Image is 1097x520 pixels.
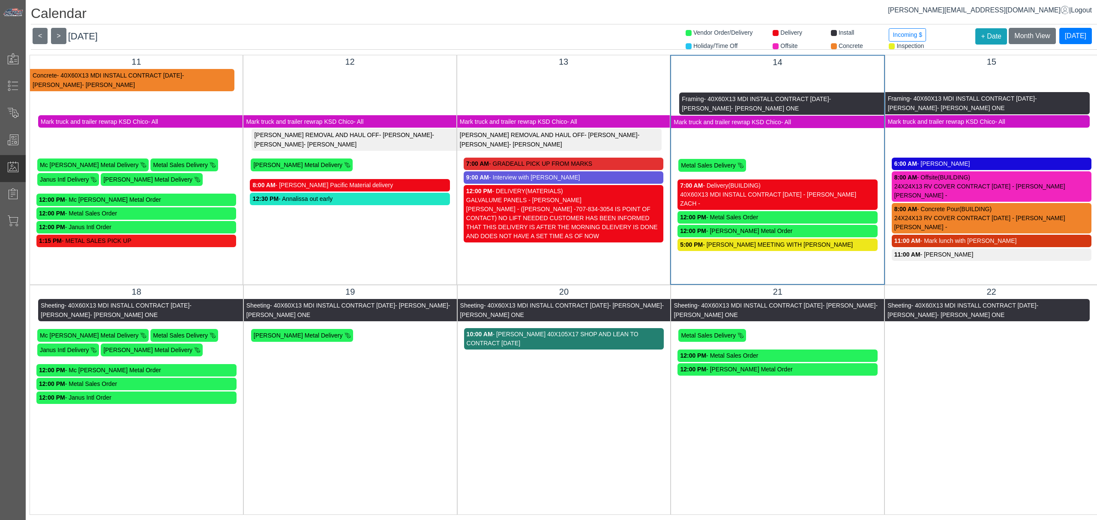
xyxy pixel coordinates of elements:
[584,131,638,138] span: - [PERSON_NAME]
[39,210,65,217] strong: 12:00 PM
[780,42,797,49] span: Offsite
[682,96,704,102] span: Framing
[680,214,706,221] strong: 12:00 PM
[39,209,234,218] div: - Metal Sales Order
[467,330,662,348] div: - [PERSON_NAME] 40X105X17 SHOP AND LEAN TO CONTRACT [DATE]
[466,205,661,241] div: [PERSON_NAME] - ([PERSON_NAME] -707-834-3054 IS POINT OF CONTACT) NO LIFT NEEDED CUSTOMER HAS BEE...
[103,347,192,353] span: [PERSON_NAME] Metal Delivery
[894,182,1089,191] div: 24X24X13 RV COVER CONTRACT [DATE] - [PERSON_NAME]
[246,302,450,318] span: - [PERSON_NAME] ONE
[354,118,363,125] span: - All
[3,8,24,17] img: Metals Direct Inc Logo
[888,6,1069,14] a: [PERSON_NAME][EMAIL_ADDRESS][DOMAIN_NAME]
[1059,28,1092,44] button: [DATE]
[246,118,354,125] span: Mark truck and trailer rewrap KSD Chico
[680,352,706,359] strong: 12:00 PM
[894,159,1089,168] div: - [PERSON_NAME]
[39,393,234,402] div: - Janus Intl Order
[937,105,1005,111] span: - [PERSON_NAME] ONE
[888,5,1092,15] div: |
[36,55,236,68] div: 11
[781,118,791,125] span: - All
[379,131,432,138] span: - [PERSON_NAME]
[460,131,640,148] span: - [PERSON_NAME]
[40,161,138,168] span: Mc [PERSON_NAME] Metal Delivery
[680,366,706,373] strong: 12:00 PM
[1009,28,1055,44] button: Month View
[39,394,65,401] strong: 12:00 PM
[894,250,1089,259] div: - [PERSON_NAME]
[39,236,234,245] div: - METAL SALES PICK UP
[254,332,343,339] span: [PERSON_NAME] Metal Delivery
[39,367,65,374] strong: 12:00 PM
[887,302,1038,318] span: - [PERSON_NAME]
[254,131,434,148] span: - [PERSON_NAME]
[567,118,577,125] span: - All
[680,351,875,360] div: - Metal Sales Order
[680,240,875,249] div: - [PERSON_NAME] MEETING WITH [PERSON_NAME]
[680,181,875,190] div: - Delivery
[246,302,270,309] span: Sheeting
[252,181,447,190] div: - [PERSON_NAME] Pacific Material delivery
[682,96,831,112] span: - [PERSON_NAME]
[460,118,567,125] span: Mark truck and trailer rewrap KSD Chico
[894,251,920,258] strong: 11:00 AM
[680,190,875,199] div: 40X60X13 MDI INSTALL CONTRACT [DATE] - [PERSON_NAME]
[888,95,910,102] span: Framing
[460,302,484,309] span: Sheeting
[466,196,661,205] div: GALVALUME PANELS - [PERSON_NAME]
[304,141,357,148] span: - [PERSON_NAME]
[33,72,57,79] span: Concrete
[728,182,761,189] span: (BUILDING)
[466,159,661,168] div: - GRADEALL PICK UP FROM MARKS
[64,302,189,309] span: - 40X60X13 MDI INSTALL CONTRACT [DATE]
[894,237,920,244] strong: 11:00 AM
[680,241,703,248] strong: 5:00 PM
[39,380,234,389] div: - Metal Sales Order
[894,174,917,181] strong: 8:00 AM
[693,42,737,49] span: Holiday/Time Off
[937,311,1004,318] span: - [PERSON_NAME] ONE
[839,42,863,49] span: Concrete
[39,223,234,232] div: - Janus Intl Order
[33,72,184,88] span: - [PERSON_NAME]
[39,237,62,244] strong: 1:15 PM
[780,29,802,36] span: Delivery
[896,42,924,49] span: Inspection
[250,55,450,68] div: 12
[252,195,279,202] strong: 12:30 PM
[680,227,875,236] div: - [PERSON_NAME] Metal Order
[40,332,138,339] span: Mc [PERSON_NAME] Metal Delivery
[250,285,450,298] div: 19
[680,182,703,189] strong: 7:00 AM
[731,105,799,112] span: - [PERSON_NAME] ONE
[680,365,875,374] div: - [PERSON_NAME] Metal Order
[252,194,447,203] div: - Annalissa out early
[892,55,1091,68] div: 15
[466,188,492,194] strong: 12:00 PM
[894,214,1089,223] div: 24X24X13 RV COVER CONTRACT [DATE] - [PERSON_NAME]
[693,29,753,36] span: Vendor Order/Delivery
[894,223,1089,232] div: [PERSON_NAME] -
[39,380,65,387] strong: 12:00 PM
[891,285,1091,298] div: 22
[270,302,395,309] span: - 40X60X13 MDI INSTALL CONTRACT [DATE]
[889,28,926,42] button: Incoming $
[41,118,148,125] span: Mark truck and trailer rewrap KSD Chico
[57,72,182,79] span: - 40X60X13 MDI INSTALL CONTRACT [DATE]
[894,205,1089,214] div: - Concrete Pour
[148,118,158,125] span: - All
[466,174,489,181] strong: 9:00 AM
[839,29,854,36] span: Install
[681,162,736,169] span: Metal Sales Delivery
[894,160,917,167] strong: 6:00 AM
[888,95,1037,111] span: - [PERSON_NAME]
[153,161,208,168] span: Metal Sales Delivery
[894,206,917,212] strong: 8:00 AM
[40,347,89,353] span: Janus Intl Delivery
[911,302,1036,309] span: - 40X60X13 MDI INSTALL CONTRACT [DATE]
[31,5,1097,24] h1: Calendar
[466,187,661,196] div: - DELIVERY
[460,302,664,318] span: - [PERSON_NAME] ONE
[975,28,1007,45] button: + Date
